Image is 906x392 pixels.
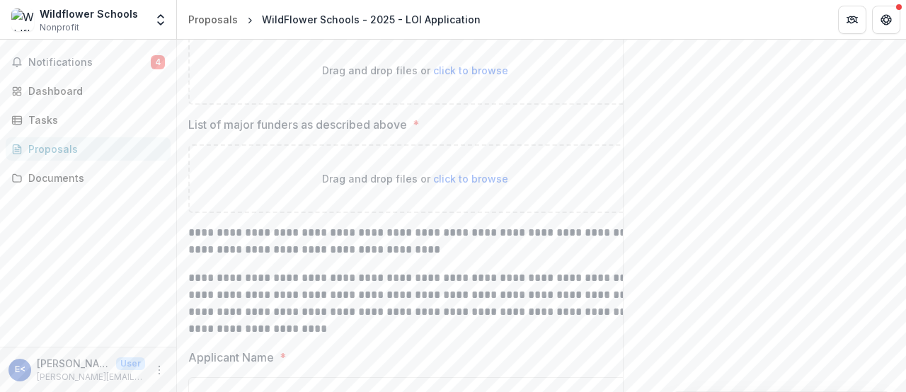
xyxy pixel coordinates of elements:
span: Notifications [28,57,151,69]
button: Get Help [872,6,900,34]
p: [PERSON_NAME] <[PERSON_NAME][EMAIL_ADDRESS][PERSON_NAME][DOMAIN_NAME]> [37,356,110,371]
span: click to browse [433,173,508,185]
p: Drag and drop files or [322,171,508,186]
p: User [116,357,145,370]
div: Erica <erica.cantoni@wildflowerschools.org> [15,365,25,374]
a: Proposals [183,9,243,30]
div: Dashboard [28,83,159,98]
button: More [151,362,168,379]
a: Dashboard [6,79,171,103]
a: Documents [6,166,171,190]
p: [PERSON_NAME][EMAIL_ADDRESS][PERSON_NAME][DOMAIN_NAME] [37,371,145,384]
p: Drag and drop files or [322,63,508,78]
div: WildFlower Schools - 2025 - LOI Application [262,12,481,27]
img: Wildflower Schools [11,8,34,31]
nav: breadcrumb [183,9,486,30]
a: Proposals [6,137,171,161]
div: Documents [28,171,159,185]
button: Partners [838,6,866,34]
div: Wildflower Schools [40,6,138,21]
button: Open entity switcher [151,6,171,34]
a: Tasks [6,108,171,132]
span: 4 [151,55,165,69]
div: Proposals [28,142,159,156]
span: Nonprofit [40,21,79,34]
p: List of major funders as described above [188,116,407,133]
span: click to browse [433,64,508,76]
p: Applicant Name [188,349,274,366]
div: Tasks [28,113,159,127]
button: Notifications4 [6,51,171,74]
div: Proposals [188,12,238,27]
